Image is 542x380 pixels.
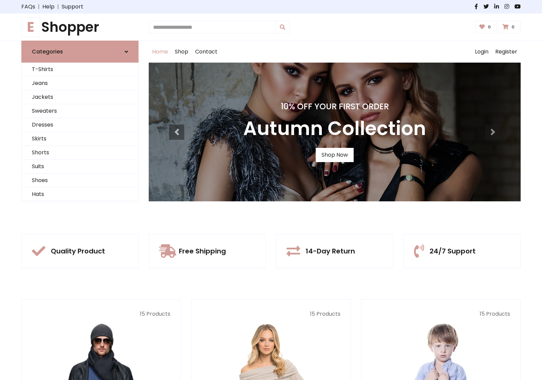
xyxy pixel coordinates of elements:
span: | [35,3,42,11]
a: Shoes [22,174,138,187]
a: Register [492,41,521,63]
a: Sweaters [22,104,138,118]
p: 15 Products [372,310,510,318]
h5: Quality Product [51,247,105,255]
p: 15 Products [32,310,170,318]
h5: Free Shipping [179,247,226,255]
a: Login [472,41,492,63]
a: 0 [475,21,497,33]
h3: Autumn Collection [243,117,426,140]
h5: 14-Day Return [306,247,355,255]
a: Dresses [22,118,138,132]
a: Skirts [22,132,138,146]
span: E [21,17,40,37]
a: Support [62,3,83,11]
a: 0 [498,21,521,33]
a: Suits [22,160,138,174]
a: Categories [21,41,139,63]
a: Jeans [22,76,138,90]
span: | [55,3,62,11]
a: T-Shirts [22,63,138,76]
span: 0 [510,24,516,30]
a: FAQs [21,3,35,11]
p: 15 Products [202,310,340,318]
h5: 24/7 Support [430,247,476,255]
a: Shop Now [316,148,354,162]
a: EShopper [21,19,139,35]
a: Help [42,3,55,11]
a: Hats [22,187,138,201]
a: Home [149,41,171,63]
a: Shorts [22,146,138,160]
span: 0 [486,24,493,30]
a: Contact [192,41,221,63]
h4: 10% Off Your First Order [243,102,426,112]
h6: Categories [32,48,63,55]
a: Shop [171,41,192,63]
a: Jackets [22,90,138,104]
h1: Shopper [21,19,139,35]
